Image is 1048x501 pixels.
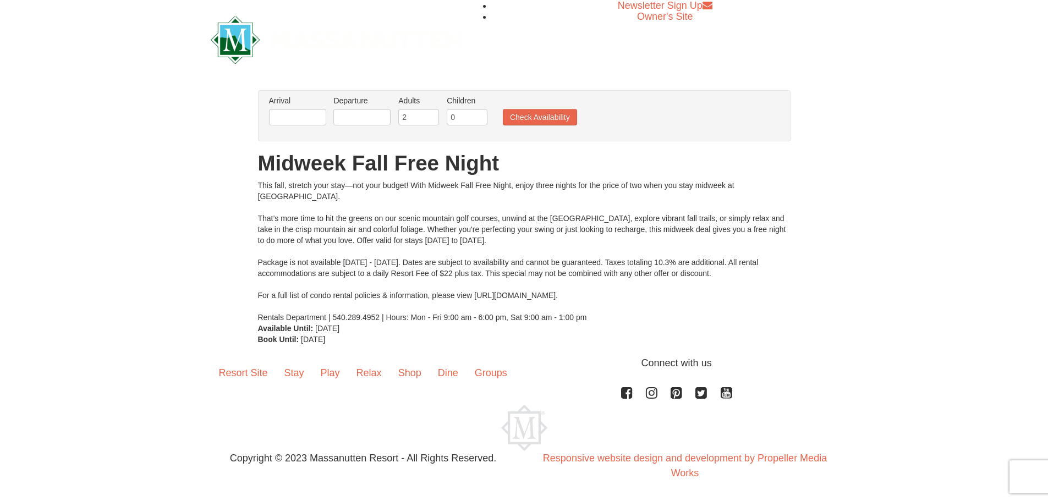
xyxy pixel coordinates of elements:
[202,451,524,466] p: Copyright © 2023 Massanutten Resort - All Rights Reserved.
[269,95,326,106] label: Arrival
[543,453,827,478] a: Responsive website design and development by Propeller Media Works
[398,95,439,106] label: Adults
[637,11,693,22] a: Owner's Site
[501,405,547,451] img: Massanutten Resort Logo
[276,356,312,390] a: Stay
[430,356,467,390] a: Dine
[390,356,430,390] a: Shop
[312,356,348,390] a: Play
[258,335,299,344] strong: Book Until:
[301,335,325,344] span: [DATE]
[211,356,276,390] a: Resort Site
[211,356,838,371] p: Connect with us
[467,356,515,390] a: Groups
[315,324,339,333] span: [DATE]
[503,109,577,125] button: Check Availability
[211,25,463,51] a: Massanutten Resort
[348,356,390,390] a: Relax
[258,152,791,174] h1: Midweek Fall Free Night
[333,95,391,106] label: Departure
[258,324,314,333] strong: Available Until:
[447,95,487,106] label: Children
[258,180,791,323] div: This fall, stretch your stay—not your budget! With Midweek Fall Free Night, enjoy three nights fo...
[211,16,463,64] img: Massanutten Resort Logo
